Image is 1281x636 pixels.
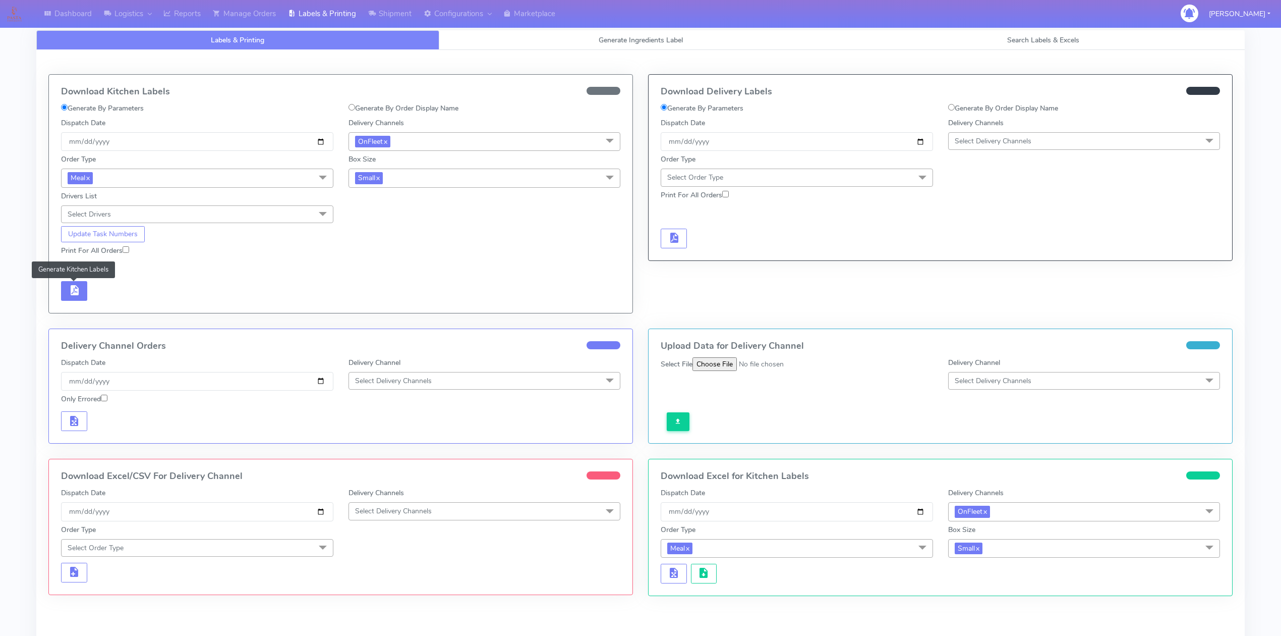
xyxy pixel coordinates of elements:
span: Select Order Type [68,543,124,553]
span: Search Labels & Excels [1007,35,1079,45]
label: Order Type [61,524,96,535]
a: x [375,172,380,183]
button: [PERSON_NAME] [1201,4,1278,24]
a: x [975,543,979,553]
label: Delivery Channels [348,118,404,128]
span: Select Delivery Channels [355,506,432,516]
h4: Upload Data for Delivery Channel [661,341,1220,351]
input: Generate By Order Display Name [948,104,955,111]
label: Generate By Order Display Name [948,103,1058,114]
label: Order Type [661,154,695,165]
h4: Delivery Channel Orders [61,341,620,351]
a: x [685,543,689,553]
input: Generate By Parameters [61,104,68,111]
label: Delivery Channels [348,488,404,498]
span: Meal [68,172,93,184]
label: Generate By Parameters [661,103,743,114]
span: Select Delivery Channels [955,136,1031,146]
h4: Download Delivery Labels [661,87,1220,97]
h4: Download Excel for Kitchen Labels [661,471,1220,482]
label: Dispatch Date [61,118,105,128]
span: Select Order Type [667,173,723,182]
label: Print For All Orders [661,190,729,200]
span: Select Drivers [68,209,111,219]
ul: Tabs [36,30,1245,50]
span: Small [955,543,982,554]
label: Delivery Channels [948,118,1004,128]
label: Print For All Orders [61,245,129,256]
label: Only Errored [61,394,107,404]
label: Delivery Channel [948,357,1000,368]
button: Update Task Numbers [61,226,145,242]
label: Order Type [61,154,96,165]
label: Box Size [948,524,975,535]
label: Generate By Order Display Name [348,103,458,114]
a: x [982,506,987,516]
span: Generate Ingredients Label [599,35,683,45]
span: Meal [667,543,692,554]
span: Labels & Printing [211,35,264,45]
h4: Download Kitchen Labels [61,87,620,97]
label: Generate By Parameters [61,103,144,114]
input: Print For All Orders [123,246,129,253]
label: Select File [661,359,692,369]
label: Dispatch Date [661,118,705,128]
input: Print For All Orders [722,191,729,197]
label: Box Size [348,154,376,165]
a: x [383,136,387,146]
h4: Download Excel/CSV For Delivery Channel [61,471,620,482]
a: x [85,172,90,183]
span: Small [355,172,383,184]
label: Order Type [661,524,695,535]
span: Select Delivery Channels [355,376,432,386]
label: Dispatch Date [661,488,705,498]
label: Dispatch Date [61,488,105,498]
input: Generate By Parameters [661,104,667,111]
span: Select Delivery Channels [955,376,1031,386]
label: Delivery Channels [948,488,1004,498]
span: OnFleet [355,136,390,147]
label: Delivery Channel [348,357,400,368]
input: Only Errored [101,395,107,401]
span: OnFleet [955,506,990,517]
label: Drivers List [61,191,97,201]
label: Dispatch Date [61,357,105,368]
input: Generate By Order Display Name [348,104,355,111]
